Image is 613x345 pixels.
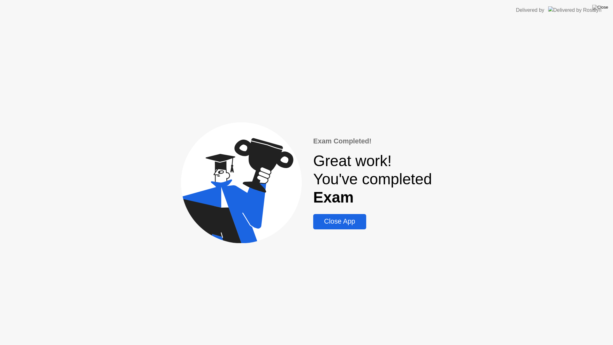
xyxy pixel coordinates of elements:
div: Exam Completed! [313,136,432,146]
img: Delivered by Rosalyn [548,6,602,14]
div: Close App [315,218,364,226]
b: Exam [313,189,354,206]
div: Delivered by [516,6,544,14]
img: Close [592,5,608,10]
div: Great work! You've completed [313,152,432,206]
button: Close App [313,214,366,229]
